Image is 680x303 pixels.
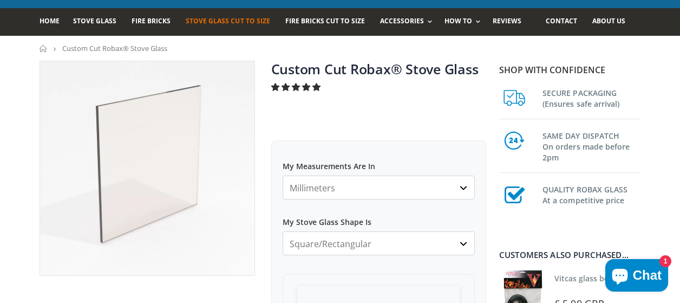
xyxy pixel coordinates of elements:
a: Reviews [493,8,529,36]
span: Custom Cut Robax® Stove Glass [62,43,167,53]
span: About us [592,16,625,25]
span: 4.94 stars [271,81,323,92]
label: My Stove Glass Shape Is [283,208,475,227]
span: Stove Glass [73,16,116,25]
h3: QUALITY ROBAX GLASS At a competitive price [542,182,640,206]
span: Stove Glass Cut To Size [186,16,270,25]
inbox-online-store-chat: Shopify online store chat [602,259,671,294]
span: Fire Bricks [132,16,171,25]
a: Accessories [380,8,437,36]
a: Stove Glass [73,8,125,36]
a: Custom Cut Robax® Stove Glass [271,60,479,78]
img: stove_glass_made_to_measure_800x_crop_center.webp [40,61,254,276]
p: Shop with confidence [499,63,640,76]
span: How To [444,16,472,25]
a: Fire Bricks Cut To Size [285,8,373,36]
div: Customers also purchased... [499,251,640,259]
label: My Measurements Are In [283,152,475,171]
span: Contact [546,16,577,25]
a: How To [444,8,486,36]
a: Contact [546,8,585,36]
a: Stove Glass Cut To Size [186,8,278,36]
span: Fire Bricks Cut To Size [285,16,365,25]
a: Home [40,8,68,36]
h3: SECURE PACKAGING (Ensures safe arrival) [542,86,640,109]
a: Home [40,45,48,52]
span: Home [40,16,60,25]
h3: SAME DAY DISPATCH On orders made before 2pm [542,128,640,163]
a: About us [592,8,633,36]
span: Accessories [380,16,424,25]
a: Fire Bricks [132,8,179,36]
span: Reviews [493,16,521,25]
